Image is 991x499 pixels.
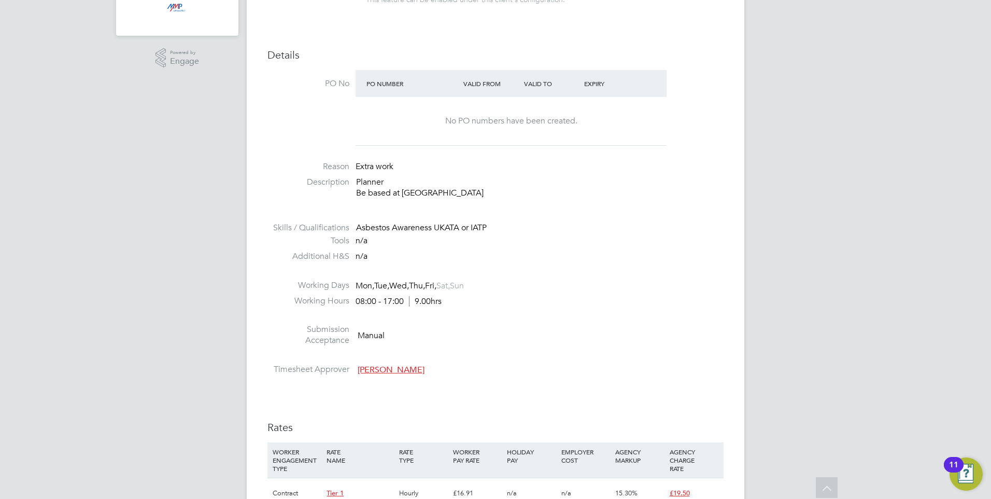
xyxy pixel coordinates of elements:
img: mmpconsultancy-logo-retina.png [163,1,192,17]
div: HOLIDAY PAY [504,442,558,469]
label: Submission Acceptance [267,324,349,346]
span: Wed, [389,281,409,291]
span: Manual [358,330,385,341]
h3: Details [267,48,724,62]
label: Skills / Qualifications [267,223,349,233]
span: Fri, [425,281,436,291]
button: Open Resource Center, 11 new notifications [950,458,983,491]
span: n/a [356,251,367,261]
label: Tools [267,235,349,246]
label: Working Hours [267,296,349,307]
span: Sat, [436,281,450,291]
span: Powered by [170,48,199,57]
span: n/a [561,489,571,497]
div: No PO numbers have been created. [366,116,656,127]
div: WORKER PAY RATE [450,442,504,469]
div: AGENCY MARKUP [613,442,667,469]
span: 9.00hrs [409,296,442,307]
div: Expiry [582,74,642,93]
label: Reason [267,161,349,172]
p: Planner Be based at [GEOGRAPHIC_DATA] [356,177,724,199]
span: £19.50 [670,489,690,497]
label: Additional H&S [267,251,349,262]
span: [PERSON_NAME] [358,365,424,375]
span: Tue, [374,281,389,291]
span: Engage [170,57,199,66]
div: RATE TYPE [397,442,450,469]
a: Powered byEngage [155,48,200,68]
label: Timesheet Approver [267,364,349,375]
div: WORKER ENGAGEMENT TYPE [270,442,324,478]
div: Valid From [461,74,521,93]
span: Thu, [409,281,425,291]
div: Valid To [521,74,582,93]
span: Sun [450,281,464,291]
span: Mon, [356,281,374,291]
label: Description [267,177,349,188]
div: AGENCY CHARGE RATE [667,442,721,478]
h3: Rates [267,421,724,434]
label: PO No [267,78,349,89]
span: Tier 1 [327,489,344,497]
span: n/a [356,235,367,246]
div: Asbestos Awareness UKATA or IATP [356,223,724,233]
a: Go to home page [129,1,226,17]
span: Extra work [356,161,393,172]
div: RATE NAME [324,442,396,469]
span: n/a [507,489,517,497]
label: Working Days [267,280,349,291]
div: PO Number [364,74,461,93]
div: EMPLOYER COST [559,442,613,469]
div: 11 [949,465,958,478]
div: 08:00 - 17:00 [356,296,442,307]
span: 15.30% [615,489,638,497]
